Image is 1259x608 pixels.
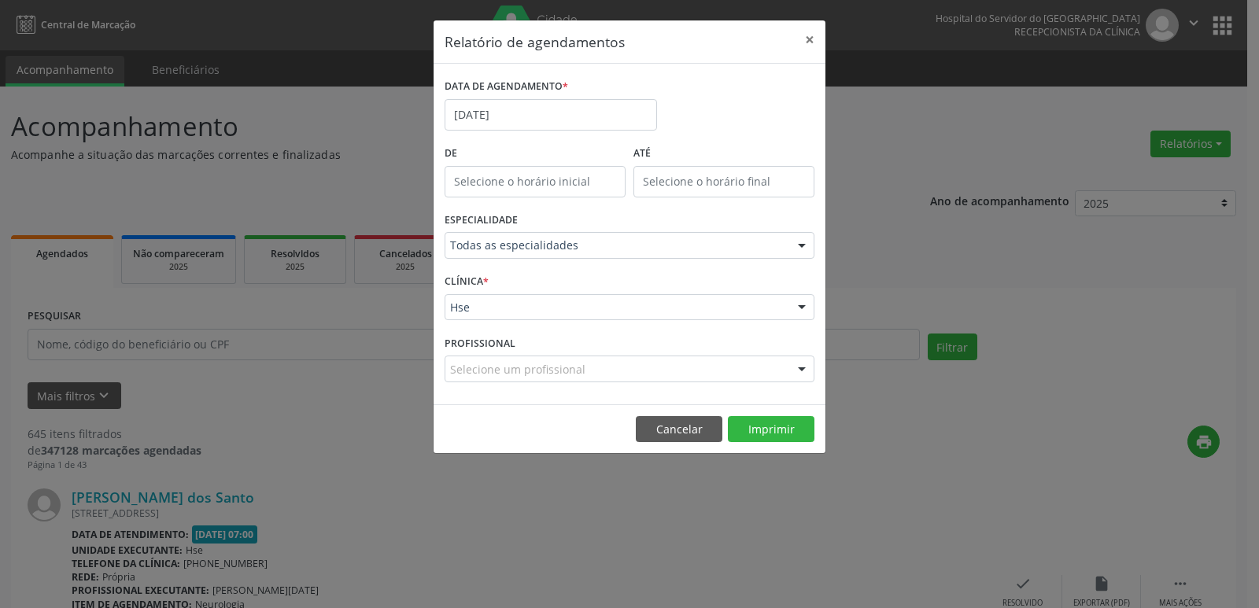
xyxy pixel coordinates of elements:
[450,361,585,378] span: Selecione um profissional
[728,416,814,443] button: Imprimir
[633,166,814,197] input: Selecione o horário final
[450,300,782,315] span: Hse
[445,75,568,99] label: DATA DE AGENDAMENTO
[445,270,489,294] label: CLÍNICA
[445,99,657,131] input: Selecione uma data ou intervalo
[633,142,814,166] label: ATÉ
[794,20,825,59] button: Close
[445,142,626,166] label: De
[445,208,518,233] label: ESPECIALIDADE
[445,166,626,197] input: Selecione o horário inicial
[445,331,515,356] label: PROFISSIONAL
[450,238,782,253] span: Todas as especialidades
[636,416,722,443] button: Cancelar
[445,31,625,52] h5: Relatório de agendamentos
